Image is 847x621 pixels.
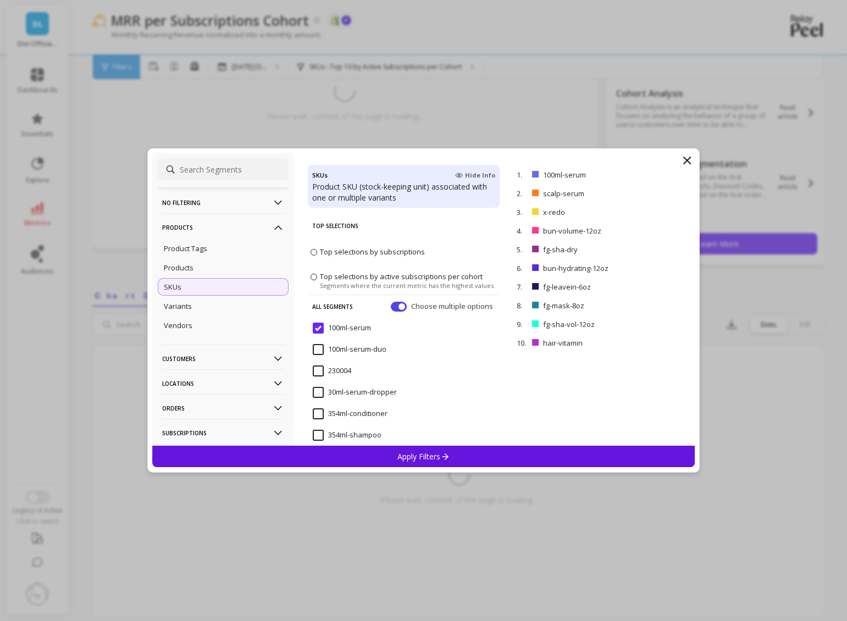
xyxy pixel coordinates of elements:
[455,171,495,180] span: Hide Info
[517,170,528,180] p: 1.
[517,338,528,348] p: 10.
[162,213,284,241] p: Products
[411,301,495,312] span: Choose multiple options
[543,338,635,348] p: hair-vitamin
[543,319,641,329] p: fg-sha-vol-12oz
[164,282,181,292] p: SKUs
[543,170,637,180] p: 100ml-serum
[313,387,397,398] span: 30ml-serum-dropper
[164,320,192,330] p: Vendors
[543,282,639,292] p: fg-leavein-6oz
[158,158,289,180] input: Search Segments
[517,207,528,217] p: 3.
[320,281,495,290] span: Segments where the current metric has the highest values.
[543,245,633,254] p: fg-sha-dry
[320,247,425,257] span: Top selections by subscriptions
[164,263,193,273] p: Products
[313,408,387,419] span: 354ml-conditioner
[517,245,528,254] p: 5.
[164,301,192,311] p: Variants
[313,365,351,376] span: 230004
[162,419,284,447] p: Subscriptions
[162,345,284,373] p: Customers
[164,243,207,253] p: Product Tags
[313,344,386,355] span: 100ml-serum-duo
[517,319,528,329] p: 9.
[397,451,450,462] p: Apply Filters
[517,226,528,236] p: 4.
[162,394,284,422] p: Orders
[517,263,528,273] p: 6.
[162,188,284,217] p: No filtering
[312,295,353,318] p: All Segments
[543,188,636,198] p: scalp-serum
[543,207,627,217] p: x-redo
[543,263,648,273] p: bun-hydrating-12oz
[543,301,636,311] p: fg-mask-8oz
[313,323,371,334] span: 100ml-serum
[313,430,381,441] span: 354ml-shampoo
[320,271,483,281] span: Top selections by active subscriptions per cohort
[312,181,495,203] p: Product SKU (stock-keeping unit) associated with one or multiple variants
[312,214,495,237] p: Top Selections
[517,188,528,198] p: 2.
[517,301,528,311] p: 8.
[543,226,645,236] p: bun-volume-12oz
[517,282,528,292] p: 7.
[162,369,284,397] p: Locations
[312,169,328,181] h4: SKUs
